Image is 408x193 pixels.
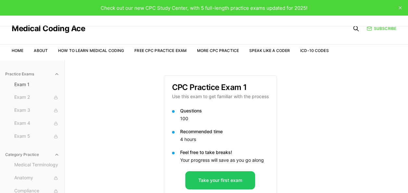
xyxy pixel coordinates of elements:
button: Exam 4 [12,118,62,129]
a: More CPC Practice [197,48,239,53]
span: Exam 3 [14,107,59,114]
span: Exam 2 [14,94,59,101]
p: Questions [180,108,269,114]
h3: CPC Practice Exam 1 [172,84,269,91]
a: ICD-10 Codes [300,48,328,53]
span: Exam 5 [14,133,59,140]
p: Recommended time [180,128,269,135]
span: Exam 1 [14,81,59,88]
span: Check out our new CPC Study Center, with 5 full-length practice exams updated for 2025! [101,5,307,11]
p: 4 hours [180,136,269,143]
a: Medical Coding Ace [12,25,85,32]
a: Speak Like a Coder [249,48,290,53]
button: Medical Terminology [12,160,62,170]
button: Exam 5 [12,131,62,142]
span: Medical Terminology [14,161,59,169]
a: Home [12,48,23,53]
a: Subscribe [367,26,396,32]
a: How to Learn Medical Coding [58,48,124,53]
a: About [34,48,48,53]
p: Feel free to take breaks! [180,149,269,156]
button: Exam 3 [12,105,62,116]
button: close [395,3,405,13]
button: Exam 2 [12,92,62,103]
a: Free CPC Practice Exam [134,48,187,53]
button: Exam 1 [12,79,62,90]
span: Anatomy [14,174,59,182]
p: Your progress will save as you go along [180,157,269,163]
span: Exam 4 [14,120,59,127]
button: Category Practice [3,149,62,160]
p: Use this exam to get familiar with the process [172,93,269,100]
p: 100 [180,115,269,122]
button: Take your first exam [185,171,255,189]
button: Anatomy [12,173,62,183]
button: Practice Exams [3,69,62,79]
